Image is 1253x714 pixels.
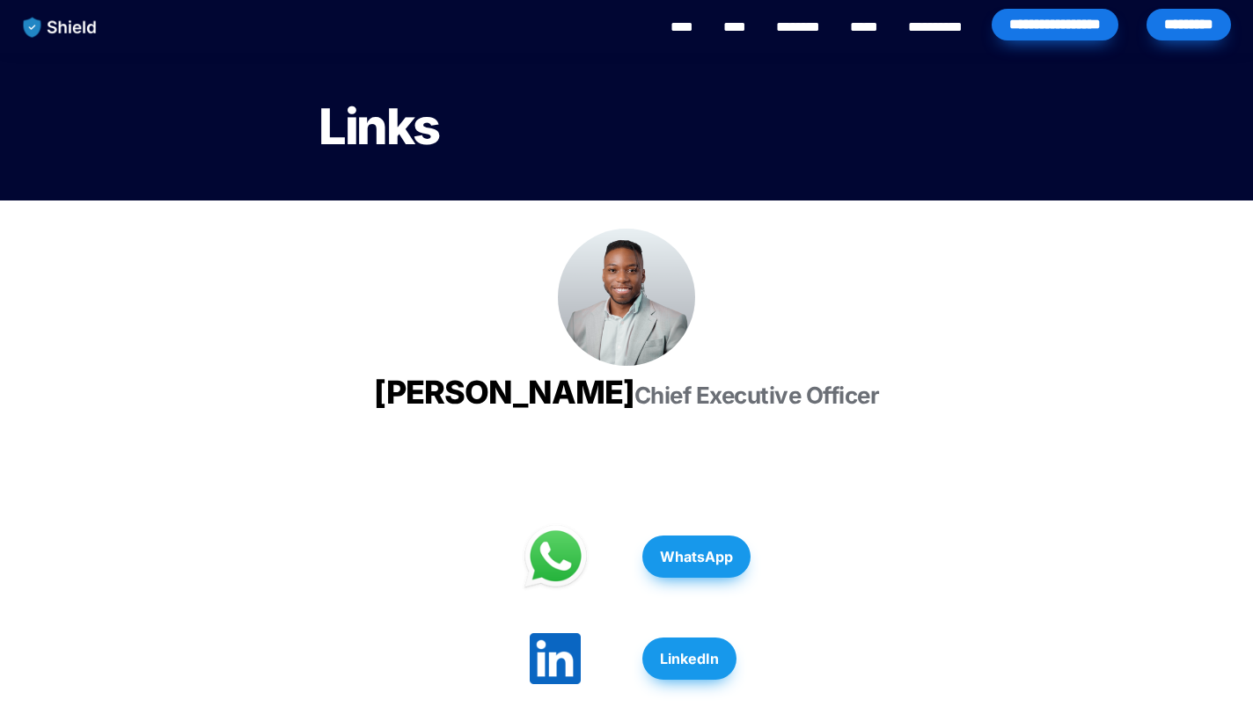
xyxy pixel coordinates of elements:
[642,637,736,680] button: LinkedIn
[319,97,439,157] span: Links
[642,629,736,688] a: LinkedIn
[660,548,733,565] strong: WhatsApp
[634,382,880,409] span: Chief Executive Officer
[374,373,634,412] span: [PERSON_NAME]
[642,527,751,586] a: WhatsApp
[15,9,106,46] img: website logo
[642,535,751,578] button: WhatsApp
[660,650,719,667] strong: LinkedIn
